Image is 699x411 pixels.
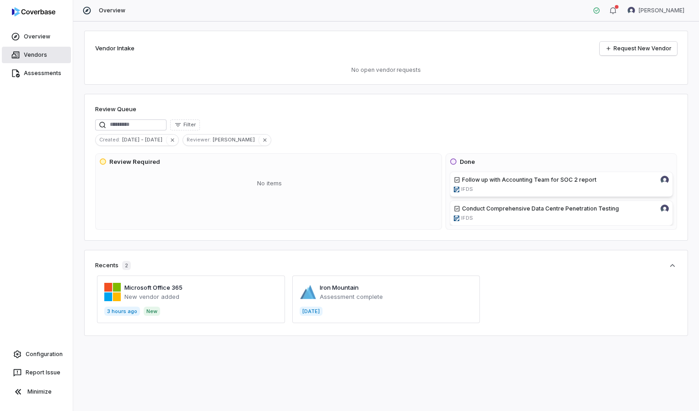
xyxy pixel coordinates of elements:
[320,284,359,291] a: Iron Mountain
[4,364,69,381] button: Report Issue
[2,28,71,45] a: Overview
[460,157,475,167] h3: Done
[99,7,125,14] span: Overview
[12,7,55,16] img: logo-D7KZi-bG.svg
[99,172,440,195] div: No items
[122,261,131,270] span: 2
[2,47,71,63] a: Vendors
[462,176,597,183] span: Follow up with Accounting Team for SOC 2 report
[661,176,669,184] img: Meghan Paonessa avatar
[170,119,200,130] button: Filter
[4,346,69,362] a: Configuration
[450,172,673,197] a: Follow up with Accounting Team for SOC 2 reportMeghan Paonessa avatarifdsgroup.caIFDS
[661,205,669,213] img: Meghan Paonessa avatar
[639,7,684,14] span: [PERSON_NAME]
[95,261,677,270] button: Recents2
[4,383,69,401] button: Minimize
[461,215,473,222] span: IFDS
[622,4,690,17] button: Meghan Paonessa avatar[PERSON_NAME]
[95,44,134,53] h2: Vendor Intake
[628,7,635,14] img: Meghan Paonessa avatar
[122,135,166,144] span: [DATE] - [DATE]
[96,135,122,144] span: Created :
[183,135,213,144] span: Reviewer :
[183,121,196,128] span: Filter
[95,105,136,114] h1: Review Queue
[600,42,677,55] a: Request New Vendor
[213,135,258,144] span: [PERSON_NAME]
[109,157,160,167] h3: Review Required
[95,66,677,74] p: No open vendor requests
[95,261,131,270] div: Recents
[462,205,619,212] span: Conduct Comprehensive Data Centre Penetration Testing
[461,186,473,193] span: IFDS
[450,200,673,226] a: Conduct Comprehensive Data Centre Penetration TestingMeghan Paonessa avatarifdsgroup.caIFDS
[2,65,71,81] a: Assessments
[124,284,183,291] a: Microsoft Office 365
